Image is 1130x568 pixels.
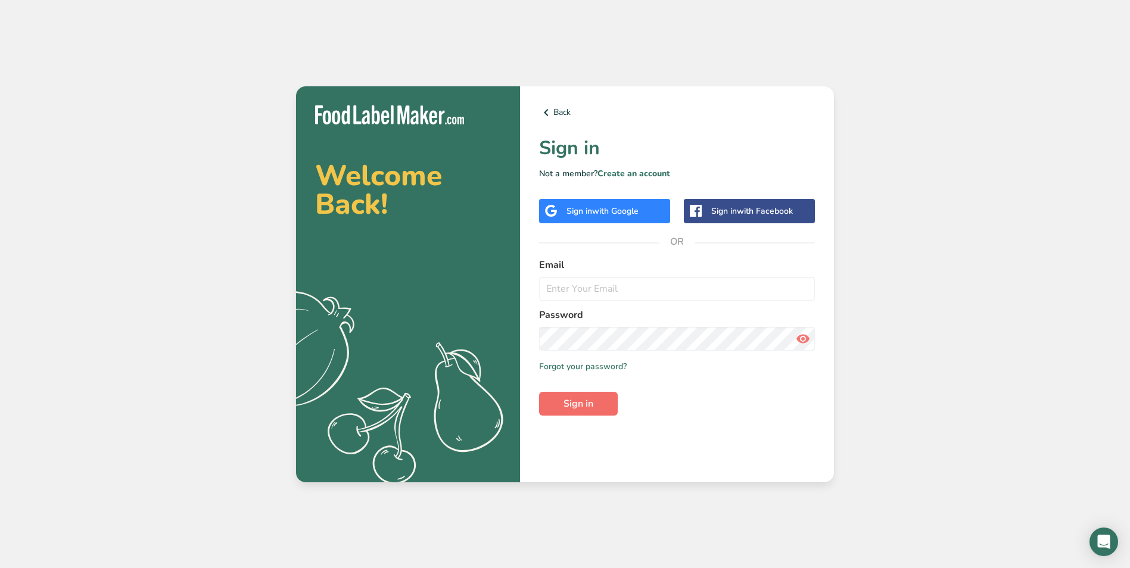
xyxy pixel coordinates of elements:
[539,167,815,180] p: Not a member?
[566,205,639,217] div: Sign in
[597,168,670,179] a: Create an account
[737,205,793,217] span: with Facebook
[1089,528,1118,556] div: Open Intercom Messenger
[539,360,627,373] a: Forgot your password?
[711,205,793,217] div: Sign in
[539,392,618,416] button: Sign in
[539,277,815,301] input: Enter Your Email
[315,161,501,219] h2: Welcome Back!
[539,308,815,322] label: Password
[539,105,815,120] a: Back
[564,397,593,411] span: Sign in
[659,224,695,260] span: OR
[315,105,464,125] img: Food Label Maker
[539,258,815,272] label: Email
[592,205,639,217] span: with Google
[539,134,815,163] h1: Sign in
